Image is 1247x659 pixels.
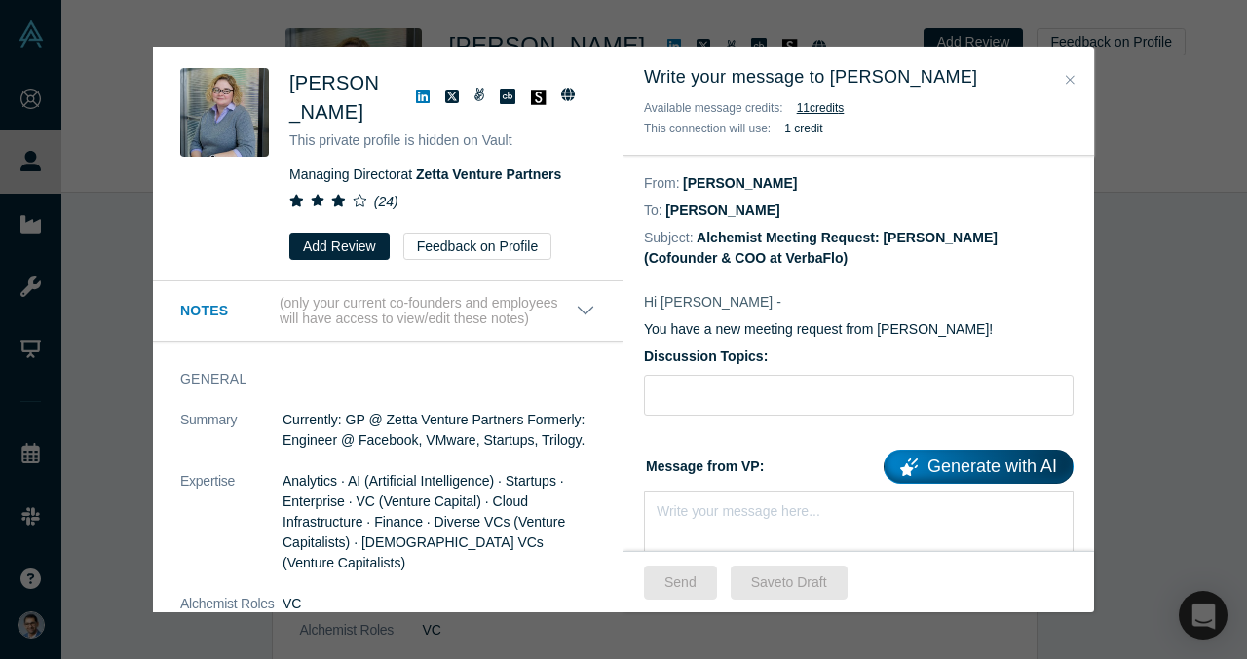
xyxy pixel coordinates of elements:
[644,101,783,115] span: Available message credits:
[374,194,398,209] i: ( 24 )
[731,566,848,600] button: Saveto Draft
[180,369,568,389] h3: General
[1060,69,1080,92] button: Close
[644,64,1074,91] h3: Write your message to [PERSON_NAME]
[283,410,595,451] p: Currently: GP @ Zetta Venture Partners Formerly: Engineer @ Facebook, VMware, Startups, Trilogy.
[289,233,390,260] button: Add Review
[644,443,1074,484] label: Message from VP:
[180,410,283,471] dt: Summary
[644,491,1074,627] div: rdw-wrapper
[180,301,276,321] h3: Notes
[644,201,662,221] dt: To:
[180,68,269,157] img: Jocelyn Goldfein's Profile Image
[884,450,1074,484] a: Generate with AI
[658,497,1061,518] div: rdw-editor
[283,473,565,570] span: Analytics · AI (Artificial Intelligence) · Startups · Enterprise · VC (Venture Capital) · Cloud I...
[416,166,561,182] a: Zetta Venture Partners
[683,175,797,191] dd: [PERSON_NAME]
[784,122,822,135] b: 1 credit
[644,228,694,248] dt: Subject:
[283,594,595,614] dd: VC
[289,130,595,151] p: This private profile is hidden on Vault
[665,202,779,218] dd: [PERSON_NAME]
[644,230,998,266] dd: Alchemist Meeting Request: [PERSON_NAME] (Cofounder & COO at VerbaFlo)
[644,566,717,600] button: Send
[797,98,845,118] button: 11credits
[289,72,379,123] span: [PERSON_NAME]
[289,166,561,182] span: Managing Director at
[180,295,595,328] button: Notes (only your current co-founders and employees will have access to view/edit these notes)
[180,471,283,594] dt: Expertise
[644,122,771,135] span: This connection will use:
[644,319,1074,340] p: You have a new meeting request from [PERSON_NAME]!
[644,347,1074,367] label: Discussion Topics:
[644,292,1074,312] p: Hi [PERSON_NAME] -
[403,233,552,260] button: Feedback on Profile
[180,594,283,635] dt: Alchemist Roles
[280,295,576,328] p: (only your current co-founders and employees will have access to view/edit these notes)
[644,173,680,194] dt: From:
